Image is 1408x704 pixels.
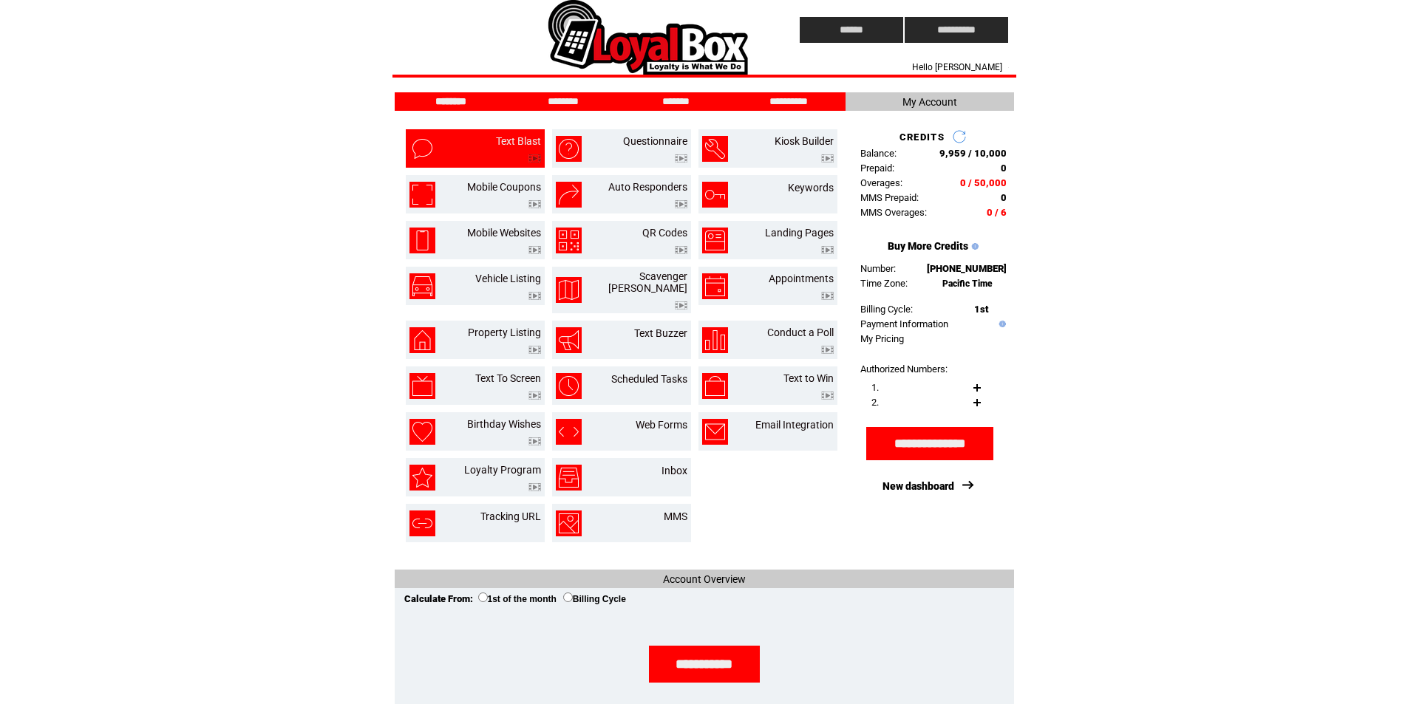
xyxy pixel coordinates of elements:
[475,372,541,384] a: Text To Screen
[767,327,834,338] a: Conduct a Poll
[987,207,1007,218] span: 0 / 6
[1001,163,1007,174] span: 0
[755,419,834,431] a: Email Integration
[860,278,908,289] span: Time Zone:
[608,181,687,193] a: Auto Responders
[860,333,904,344] a: My Pricing
[871,397,879,408] span: 2.
[409,510,435,536] img: tracking-url.png
[860,318,948,329] a: Payment Information
[528,392,541,400] img: video.png
[409,182,435,208] img: mobile-coupons.png
[702,273,728,299] img: appointments.png
[702,182,728,208] img: keywords.png
[821,346,834,354] img: video.png
[775,135,834,147] a: Kiosk Builder
[634,327,687,339] a: Text Buzzer
[899,131,945,143] span: CREDITS
[860,163,894,174] span: Prepaid:
[871,382,879,393] span: 1.
[528,200,541,208] img: video.png
[769,273,834,284] a: Appointments
[702,373,728,399] img: text-to-win.png
[409,373,435,399] img: text-to-screen.png
[821,246,834,254] img: video.png
[664,510,687,522] a: MMS
[675,200,687,208] img: video.png
[409,228,435,253] img: mobile-websites.png
[702,228,728,253] img: landing-pages.png
[467,181,541,193] a: Mobile Coupons
[409,327,435,353] img: property-listing.png
[662,465,687,476] a: Inbox
[409,273,435,299] img: vehicle-listing.png
[528,346,541,354] img: video.png
[563,594,626,604] label: Billing Cycle
[556,419,582,445] img: web-forms.png
[528,246,541,254] img: video.png
[528,154,541,163] img: video.png
[765,227,834,239] a: Landing Pages
[475,273,541,284] a: Vehicle Listing
[783,372,834,384] a: Text to Win
[464,464,541,476] a: Loyalty Program
[409,465,435,491] img: loyalty-program.png
[675,154,687,163] img: video.png
[556,228,582,253] img: qr-codes.png
[556,510,582,536] img: mms.png
[902,96,957,108] span: My Account
[860,207,927,218] span: MMS Overages:
[556,327,582,353] img: text-buzzer.png
[556,277,582,303] img: scavenger-hunt.png
[996,321,1006,327] img: help.gif
[663,573,746,585] span: Account Overview
[912,62,1002,72] span: Hello [PERSON_NAME]
[821,292,834,300] img: video.png
[480,510,541,522] a: Tracking URL
[860,263,896,274] span: Number:
[702,419,728,445] img: email-integration.png
[556,182,582,208] img: auto-responders.png
[860,177,902,188] span: Overages:
[409,136,435,162] img: text-blast.png
[467,227,541,239] a: Mobile Websites
[409,419,435,445] img: birthday-wishes.png
[702,136,728,162] img: kiosk-builder.png
[927,263,1007,274] span: [PHONE_NUMBER]
[563,592,573,602] input: Billing Cycle
[556,136,582,162] img: questionnaire.png
[528,437,541,445] img: video.png
[468,327,541,338] a: Property Listing
[642,227,687,239] a: QR Codes
[1001,192,1007,203] span: 0
[821,154,834,163] img: video.png
[888,240,968,252] a: Buy More Credits
[636,419,687,431] a: Web Forms
[467,418,541,430] a: Birthday Wishes
[860,363,948,375] span: Authorized Numbers:
[478,592,488,602] input: 1st of the month
[556,465,582,491] img: inbox.png
[860,304,913,315] span: Billing Cycle:
[528,292,541,300] img: video.png
[860,148,897,159] span: Balance:
[556,373,582,399] img: scheduled-tasks.png
[675,301,687,310] img: video.png
[496,135,541,147] a: Text Blast
[788,182,834,194] a: Keywords
[608,270,687,294] a: Scavenger [PERSON_NAME]
[478,594,557,604] label: 1st of the month
[528,483,541,491] img: video.png
[942,278,993,289] span: Pacific Time
[623,135,687,147] a: Questionnaire
[968,243,979,250] img: help.gif
[882,480,954,492] a: New dashboard
[404,593,473,604] span: Calculate From:
[860,192,919,203] span: MMS Prepaid:
[974,304,988,315] span: 1st
[821,392,834,400] img: video.png
[702,327,728,353] img: conduct-a-poll.png
[611,373,687,385] a: Scheduled Tasks
[939,148,1007,159] span: 9,959 / 10,000
[960,177,1007,188] span: 0 / 50,000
